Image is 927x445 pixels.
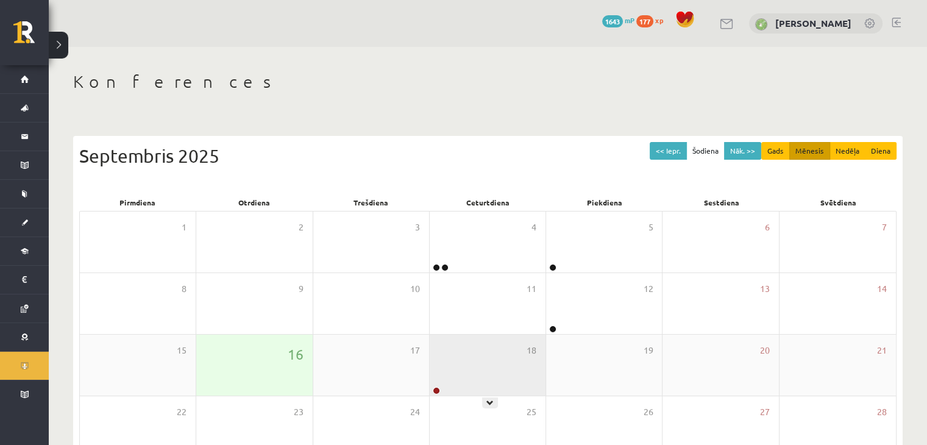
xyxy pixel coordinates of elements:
[760,282,770,296] span: 13
[724,142,761,160] button: Nāk. >>
[877,405,887,419] span: 28
[761,142,790,160] button: Gads
[527,405,536,419] span: 25
[527,282,536,296] span: 11
[410,344,420,357] span: 17
[775,17,851,29] a: [PERSON_NAME]
[313,194,430,211] div: Trešdiena
[877,282,887,296] span: 14
[177,344,186,357] span: 15
[865,142,897,160] button: Diena
[765,221,770,234] span: 6
[177,405,186,419] span: 22
[882,221,887,234] span: 7
[829,142,865,160] button: Nedēļa
[410,405,420,419] span: 24
[643,282,653,296] span: 12
[182,221,186,234] span: 1
[636,15,669,25] a: 177 xp
[299,282,304,296] span: 9
[636,15,653,27] span: 177
[13,21,49,52] a: Rīgas 1. Tālmācības vidusskola
[79,194,196,211] div: Pirmdiena
[196,194,313,211] div: Otrdiena
[648,221,653,234] span: 5
[288,344,304,365] span: 16
[643,344,653,357] span: 19
[755,18,767,30] img: Agnese Liene Stomere
[663,194,780,211] div: Sestdiena
[789,142,830,160] button: Mēnesis
[531,221,536,234] span: 4
[527,344,536,357] span: 18
[602,15,634,25] a: 1643 mP
[430,194,547,211] div: Ceturtdiena
[182,282,186,296] span: 8
[73,71,903,92] h1: Konferences
[79,142,897,169] div: Septembris 2025
[650,142,687,160] button: << Iepr.
[602,15,623,27] span: 1643
[655,15,663,25] span: xp
[294,405,304,419] span: 23
[760,405,770,419] span: 27
[877,344,887,357] span: 21
[415,221,420,234] span: 3
[410,282,420,296] span: 10
[686,142,725,160] button: Šodiena
[760,344,770,357] span: 20
[625,15,634,25] span: mP
[546,194,663,211] div: Piekdiena
[643,405,653,419] span: 26
[299,221,304,234] span: 2
[780,194,897,211] div: Svētdiena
